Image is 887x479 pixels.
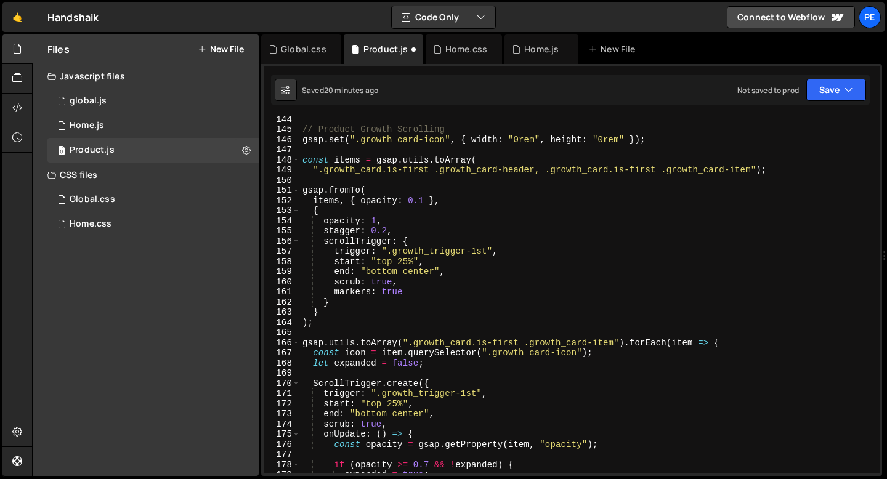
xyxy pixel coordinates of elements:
div: 176 [264,440,300,450]
div: 167 [264,348,300,358]
div: 144 [264,115,300,125]
div: 152 [264,196,300,206]
button: Code Only [392,6,495,28]
div: 168 [264,358,300,369]
div: Not saved to prod [737,85,799,95]
div: Handshaik [47,10,99,25]
div: Home.css [445,43,487,55]
div: 160 [264,277,300,288]
div: Product.js [70,145,115,156]
div: 153 [264,206,300,216]
div: 16572/45061.js [47,89,259,113]
div: 20 minutes ago [324,85,378,95]
div: 149 [264,165,300,175]
div: global.js [70,95,107,107]
div: 158 [264,257,300,267]
div: 165 [264,328,300,338]
div: 161 [264,287,300,297]
div: Javascript files [33,64,259,89]
a: 🤙 [2,2,33,32]
div: 16572/45138.css [47,187,259,212]
div: 169 [264,368,300,379]
button: Save [806,79,866,101]
div: 156 [264,236,300,247]
a: Connect to Webflow [727,6,855,28]
div: 170 [264,379,300,389]
div: 145 [264,124,300,135]
div: Global.css [281,43,326,55]
div: 150 [264,175,300,186]
div: CSS files [33,163,259,187]
div: Global.css [70,194,115,205]
h2: Files [47,42,70,56]
div: 151 [264,185,300,196]
div: 164 [264,318,300,328]
div: 146 [264,135,300,145]
div: New File [588,43,640,55]
div: Home.js [524,43,559,55]
div: 163 [264,307,300,318]
div: 16572/45056.css [47,212,259,236]
div: 154 [264,216,300,227]
div: 177 [264,449,300,460]
div: 147 [264,145,300,155]
div: 171 [264,388,300,399]
div: 155 [264,226,300,236]
div: 16572/45211.js [47,138,259,163]
div: 172 [264,399,300,409]
div: Home.js [70,120,104,131]
div: 178 [264,460,300,470]
div: Home.css [70,219,111,230]
a: Pe [859,6,881,28]
button: New File [198,44,244,54]
div: 174 [264,419,300,430]
div: 159 [264,267,300,277]
div: 175 [264,429,300,440]
div: Saved [302,85,378,95]
div: 157 [264,246,300,257]
div: 173 [264,409,300,419]
div: 16572/45051.js [47,113,259,138]
div: 148 [264,155,300,166]
span: 0 [58,147,65,156]
div: Product.js [363,43,408,55]
div: 162 [264,297,300,308]
div: 166 [264,338,300,348]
